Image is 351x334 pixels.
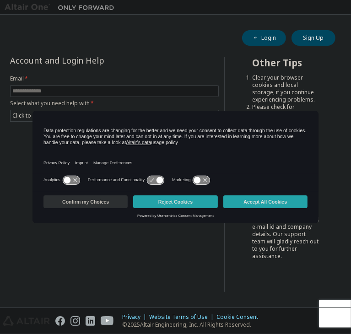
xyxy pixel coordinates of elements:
[101,316,114,326] img: youtube.svg
[5,3,119,12] img: Altair One
[252,74,319,103] li: Clear your browser cookies and local storage, if you continue experiencing problems.
[242,30,286,46] button: Login
[10,57,177,64] div: Account and Login Help
[149,313,216,321] div: Website Terms of Use
[252,201,319,260] span: with a brief description of the problem, your registered e-mail id and company details. Our suppo...
[122,313,149,321] div: Privacy
[12,112,48,119] div: Click to select
[252,103,319,133] li: Please check for [EMAIL_ADDRESS][DOMAIN_NAME] mails in your junk or spam folder.
[252,57,319,69] h2: Other Tips
[216,313,264,321] div: Cookie Consent
[122,321,264,329] p: © 2025 Altair Engineering, Inc. All Rights Reserved.
[10,100,219,107] label: Select what you need help with
[292,30,335,46] button: Sign Up
[55,316,65,326] img: facebook.svg
[3,316,50,326] img: altair_logo.svg
[10,75,219,82] label: Email
[86,316,95,326] img: linkedin.svg
[70,316,80,326] img: instagram.svg
[11,110,218,121] div: Click to select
